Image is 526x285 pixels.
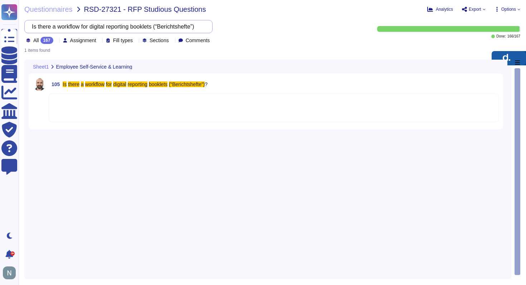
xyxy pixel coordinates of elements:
[113,81,126,87] mark: digital
[436,7,453,11] span: Analytics
[85,81,104,87] mark: workflow
[128,81,147,87] mark: reporting
[169,81,205,87] mark: (“Berichtshefte”)
[150,38,169,43] span: Sections
[469,7,481,11] span: Export
[70,38,96,43] span: Assignment
[3,266,16,279] img: user
[40,37,53,44] div: 167
[33,78,46,91] img: user
[427,6,453,12] button: Analytics
[1,265,21,281] button: user
[205,81,208,87] span: ?
[496,35,506,38] span: Done:
[106,81,112,87] mark: for
[28,20,205,33] input: Search by keywords
[24,48,50,52] div: 1 items found
[113,38,133,43] span: Fill types
[186,38,210,43] span: Comments
[49,82,60,87] span: 105
[33,38,39,43] span: All
[24,6,73,13] span: Questionnaires
[56,64,132,69] span: Employee Self‑Service & Learning
[507,35,520,38] span: 166 / 167
[81,81,84,87] mark: a
[149,81,167,87] mark: booklets
[33,64,49,69] span: Sheet1
[501,7,516,11] span: Options
[10,251,15,256] div: 9+
[84,6,206,13] span: RSD-27321 - RFP Studious Questions
[63,81,67,87] mark: Is
[68,81,79,87] mark: there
